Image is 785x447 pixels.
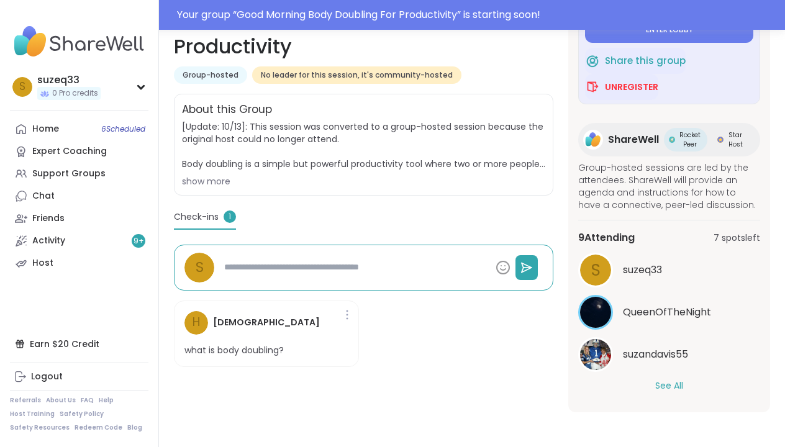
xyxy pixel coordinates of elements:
span: Rocket Peer [678,130,702,149]
span: suzeq33 [623,263,662,278]
a: Expert Coaching [10,140,148,163]
span: 9 + [134,236,144,246]
span: [Update: 10/13]: This session was converted to a group-hosted session because the original host c... [182,120,545,170]
div: Support Groups [32,168,106,180]
a: Friends [10,207,148,230]
img: Rocket Peer [669,137,675,143]
a: Help [99,396,114,405]
a: About Us [46,396,76,405]
span: Check-ins [174,210,219,223]
span: ShareWell [608,132,659,147]
p: what is body doubling? [184,345,284,357]
div: Logout [31,371,63,383]
a: FAQ [81,396,94,405]
a: suzandavis55suzandavis55 [578,337,760,372]
img: suzandavis55 [580,339,611,370]
span: Unregister [605,81,658,93]
img: Star Host [717,137,724,143]
span: 0 Pro credits [52,88,98,99]
span: s [196,256,204,278]
a: Host [10,252,148,274]
a: ShareWellShareWellRocket PeerRocket PeerStar HostStar Host [578,123,760,156]
span: 6 Scheduled [101,124,145,134]
div: Expert Coaching [32,145,107,158]
span: Enter lobby [646,25,693,35]
span: No leader for this session, it's community-hosted [261,70,453,80]
div: show more [182,175,545,187]
span: Share this group [605,54,686,68]
button: Share this group [585,48,686,74]
a: Referrals [10,396,41,405]
a: Chat [10,185,148,207]
div: Friends [32,212,65,225]
h4: [DEMOGRAPHIC_DATA] [213,316,320,329]
h2: About this Group [182,102,272,118]
a: Support Groups [10,163,148,185]
a: Blog [127,423,142,432]
a: Safety Resources [10,423,70,432]
span: h [193,314,200,332]
button: See All [655,379,683,392]
span: 7 spots left [714,232,760,245]
span: Star Host [726,130,745,149]
div: Activity [32,235,65,247]
img: ShareWell Nav Logo [10,20,148,63]
a: Host Training [10,410,55,418]
span: s [591,258,601,282]
a: QueenOfTheNightQueenOfTheNight [578,295,760,330]
a: Safety Policy [60,410,104,418]
div: suzeq33 [37,73,101,87]
span: s [19,79,25,95]
img: ShareWell Logomark [585,79,600,94]
span: suzandavis55 [623,347,688,362]
span: Group-hosted sessions are led by the attendees. ShareWell will provide an agenda and instructions... [578,161,760,211]
img: QueenOfTheNight [580,297,611,328]
button: Unregister [585,74,658,100]
h1: Good Morning Body Doubling For Productivity [174,2,553,61]
button: Enter lobby [585,17,753,43]
img: ShareWell [583,130,603,150]
div: Your group “ Good Morning Body Doubling For Productivity ” is starting soon! [177,7,778,22]
div: Home [32,123,59,135]
div: Host [32,257,53,269]
img: ShareWell Logomark [585,53,600,68]
span: 9 Attending [578,230,635,245]
div: Earn $20 Credit [10,333,148,355]
span: QueenOfTheNight [623,305,711,320]
div: Chat [32,190,55,202]
span: 1 [224,210,236,223]
span: Group-hosted [183,70,238,80]
a: Redeem Code [75,423,122,432]
a: Logout [10,366,148,388]
a: Activity9+ [10,230,148,252]
a: ssuzeq33 [578,253,760,287]
a: Home6Scheduled [10,118,148,140]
